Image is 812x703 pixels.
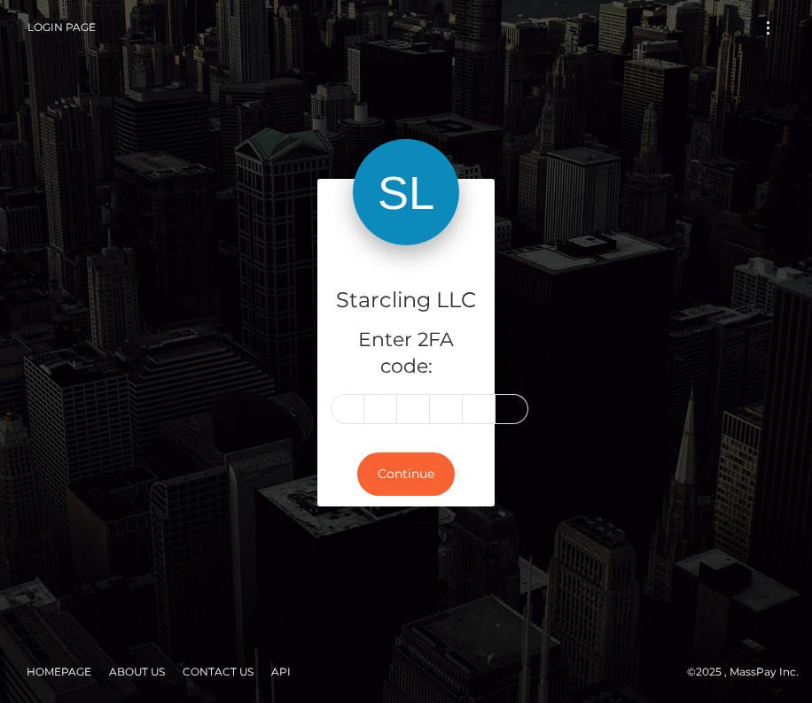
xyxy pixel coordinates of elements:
button: Continue [357,452,455,496]
h5: Enter 2FA code: [331,327,481,382]
a: Contact Us [176,658,261,685]
h4: Starcling LLC [331,285,481,316]
div: © 2025 , MassPay Inc. [13,662,799,682]
a: Login Page [27,9,96,46]
a: Homepage [20,658,98,685]
button: Toggle navigation [752,16,785,40]
a: About Us [102,658,172,685]
a: API [264,658,298,685]
img: Starcling LLC [353,139,459,245]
